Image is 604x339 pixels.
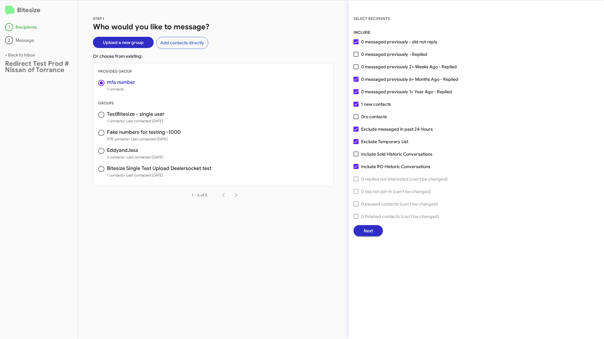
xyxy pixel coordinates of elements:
span: Include Sold Historic Conversations [361,150,432,158]
span: • Last contacted [DATE] [124,155,163,159]
span: 0 did not opt-in (can't be changed) [361,188,431,195]
span: 2 contacts [107,154,163,160]
span: 0 messaged previously 1+ Year Ago - Replied [361,88,452,95]
div: 2 [5,36,13,44]
div: Message [5,36,73,44]
h3: TestBitesize - single user [107,112,164,117]
span: STEP 1 [93,16,104,21]
div: Redirect Test Prod # Nissan of Torrance [5,61,73,73]
h3: Bitesize Single Test Upload Dealersocket test [107,166,211,171]
button: Upload a new group [93,37,154,48]
div: Recipients [5,23,73,31]
p: Or choose from existing: [93,53,334,59]
span: • Last contacted [DATE] [124,119,163,123]
div: 1 [5,23,13,31]
span: Next [364,225,373,236]
span: 0 replied not interested (can't be changed) [361,175,448,183]
div: PROVIDED GROUP [93,68,333,75]
button: Add contacts directly [156,37,208,49]
span: SELECT RECIPIENTS [354,16,390,21]
span: 0 messaged previously - Replied [361,51,427,58]
h3: EddyandJess [107,148,163,153]
span: ro contacts [364,114,387,119]
span: 978 contacts [107,136,181,142]
span: 0 messaged previously - did not reply [361,38,437,46]
h3: mfa number [107,80,135,85]
button: Previous page [217,189,230,201]
span: • Last contacted [DATE] [128,137,168,141]
button: Next [354,225,383,236]
div: INCLUDE [354,29,599,36]
h2: Bitesize [5,5,73,16]
span: 1 contacts [107,172,211,178]
span: 1 contacts [107,118,164,124]
span: Include RO Historic Conversations [361,163,430,170]
span: 0 paused contacts (can't be changed) [361,200,438,208]
div: 1 – 5 of 5 [192,192,207,198]
span: 0 messaged previously 2+ Weeks Ago - Replied [361,63,457,70]
span: Upload a new group [103,37,144,48]
h1: Who would you like to message? [93,22,334,32]
img: logo-minimal.svg [5,6,15,16]
span: Exclude Temporary List [361,138,408,145]
span: 0 finished contacts (can't be changed) [361,213,439,220]
button: Next page [230,189,242,201]
span: Exclude messaged in past 24 Hours [361,125,433,133]
span: 0 messaged previously 6+ Months Ago - Replied [361,75,458,83]
a: < Back to inbox [5,52,35,58]
span: 1 new contacts [361,100,391,108]
span: • Last contacted [DATE] [124,173,163,177]
span: 1 contacts [107,86,135,92]
span: 0 [361,113,387,120]
div: GROUPS [93,100,333,106]
h3: Fake numbers for testing -1000 [107,130,181,135]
